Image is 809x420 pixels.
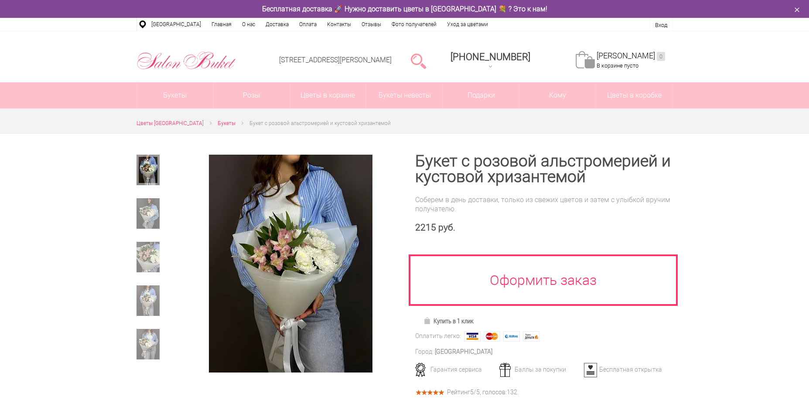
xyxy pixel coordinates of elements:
span: 132 [507,389,517,396]
div: Бесплатная открытка [581,366,667,373]
div: Оплатить легко: [415,332,461,341]
img: MasterCard [484,331,500,342]
a: Букеты [137,82,213,108]
a: [GEOGRAPHIC_DATA] [146,18,206,31]
a: Отзывы [356,18,386,31]
h1: Букет с розовой альстромерией и кустовой хризантемой [415,153,673,185]
div: 2215 руб. [415,222,673,233]
a: Букеты невесты [366,82,443,108]
a: Вход [655,22,667,28]
span: Букеты [218,120,236,126]
div: Рейтинг /5, голосов: . [447,390,519,395]
a: Розы [213,82,290,108]
span: Цветы [GEOGRAPHIC_DATA] [137,120,204,126]
img: Webmoney [503,331,520,342]
div: Бесплатная доставка 🚀 Нужно доставить цветы в [GEOGRAPHIC_DATA] 💐 ? Это к нам! [130,4,679,14]
a: О нас [237,18,260,31]
img: Букет с розовой альстромерией и кустовой хризантемой [209,155,372,373]
a: Уход за цветами [442,18,493,31]
div: Баллы за покупки [496,366,582,373]
a: Цветы в корзине [290,82,366,108]
img: Цветы Нижний Новгород [137,49,236,72]
div: [GEOGRAPHIC_DATA] [435,347,492,356]
div: Гарантия сервиса [412,366,498,373]
span: [PHONE_NUMBER] [451,51,530,62]
img: Купить в 1 клик [423,317,434,324]
span: В корзине пусто [597,62,638,69]
span: 5 [470,389,474,396]
a: Букеты [218,119,236,128]
div: Город: [415,347,434,356]
a: Фото получателей [386,18,442,31]
a: Цветы [GEOGRAPHIC_DATA] [137,119,204,128]
a: Главная [206,18,237,31]
a: Цветы в коробке [596,82,672,108]
img: Яндекс Деньги [523,331,539,342]
span: Букет с розовой альстромерией и кустовой хризантемой [249,120,391,126]
a: Доставка [260,18,294,31]
a: [STREET_ADDRESS][PERSON_NAME] [279,56,392,64]
span: Кому [519,82,596,108]
a: Контакты [322,18,356,31]
a: [PERSON_NAME] [597,51,665,61]
a: Купить в 1 клик [420,315,478,327]
ins: 0 [657,52,665,61]
div: Соберем в день доставки, только из свежих цветов и затем с улыбкой вручим получателю. [415,195,673,213]
a: Оформить заказ [409,254,678,306]
img: Visa [464,331,481,342]
a: Увеличить [187,155,394,373]
a: Подарки [443,82,519,108]
a: Оплата [294,18,322,31]
a: [PHONE_NUMBER] [445,48,536,73]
